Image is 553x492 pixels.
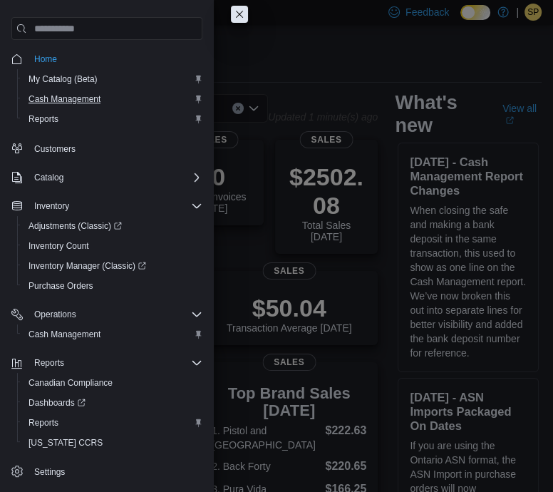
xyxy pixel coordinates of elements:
[17,109,208,129] button: Reports
[29,437,103,449] span: [US_STATE] CCRS
[23,374,118,391] a: Canadian Compliance
[17,373,208,393] button: Canadian Compliance
[23,434,108,451] a: [US_STATE] CCRS
[6,353,208,373] button: Reports
[17,69,208,89] button: My Catalog (Beta)
[34,200,69,212] span: Inventory
[23,257,202,275] span: Inventory Manager (Classic)
[29,377,113,389] span: Canadian Compliance
[34,309,76,320] span: Operations
[34,143,76,155] span: Customers
[29,50,202,68] span: Home
[6,168,208,188] button: Catalog
[29,354,70,371] button: Reports
[29,139,202,157] span: Customers
[23,394,202,411] span: Dashboards
[17,276,208,296] button: Purchase Orders
[23,237,202,255] span: Inventory Count
[23,326,202,343] span: Cash Management
[29,140,81,158] a: Customers
[29,240,89,252] span: Inventory Count
[29,306,202,323] span: Operations
[34,357,64,369] span: Reports
[17,324,208,344] button: Cash Management
[29,220,122,232] span: Adjustments (Classic)
[29,73,98,85] span: My Catalog (Beta)
[29,198,202,215] span: Inventory
[29,417,58,429] span: Reports
[23,217,128,235] a: Adjustments (Classic)
[231,6,248,23] button: Close this dialog
[17,216,208,236] a: Adjustments (Classic)
[29,463,71,481] a: Settings
[23,217,202,235] span: Adjustments (Classic)
[23,394,91,411] a: Dashboards
[17,236,208,256] button: Inventory Count
[29,169,202,186] span: Catalog
[23,111,202,128] span: Reports
[23,91,202,108] span: Cash Management
[6,138,208,158] button: Customers
[34,172,63,183] span: Catalog
[23,326,106,343] a: Cash Management
[29,113,58,125] span: Reports
[23,277,202,294] span: Purchase Orders
[23,237,95,255] a: Inventory Count
[6,461,208,482] button: Settings
[23,111,64,128] a: Reports
[29,306,82,323] button: Operations
[17,433,208,453] button: [US_STATE] CCRS
[29,51,63,68] a: Home
[29,397,86,409] span: Dashboards
[23,91,106,108] a: Cash Management
[23,71,202,88] span: My Catalog (Beta)
[6,48,208,69] button: Home
[29,169,69,186] button: Catalog
[29,280,93,292] span: Purchase Orders
[23,434,202,451] span: Washington CCRS
[29,354,202,371] span: Reports
[29,463,202,481] span: Settings
[6,304,208,324] button: Operations
[23,257,152,275] a: Inventory Manager (Classic)
[23,414,202,431] span: Reports
[23,414,64,431] a: Reports
[17,89,208,109] button: Cash Management
[17,393,208,413] a: Dashboards
[23,374,202,391] span: Canadian Compliance
[29,260,146,272] span: Inventory Manager (Classic)
[17,413,208,433] button: Reports
[29,93,100,105] span: Cash Management
[34,466,65,478] span: Settings
[23,71,103,88] a: My Catalog (Beta)
[29,198,75,215] button: Inventory
[6,196,208,216] button: Inventory
[29,329,100,340] span: Cash Management
[34,53,57,65] span: Home
[23,277,99,294] a: Purchase Orders
[11,43,202,485] nav: Complex example
[17,256,208,276] a: Inventory Manager (Classic)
